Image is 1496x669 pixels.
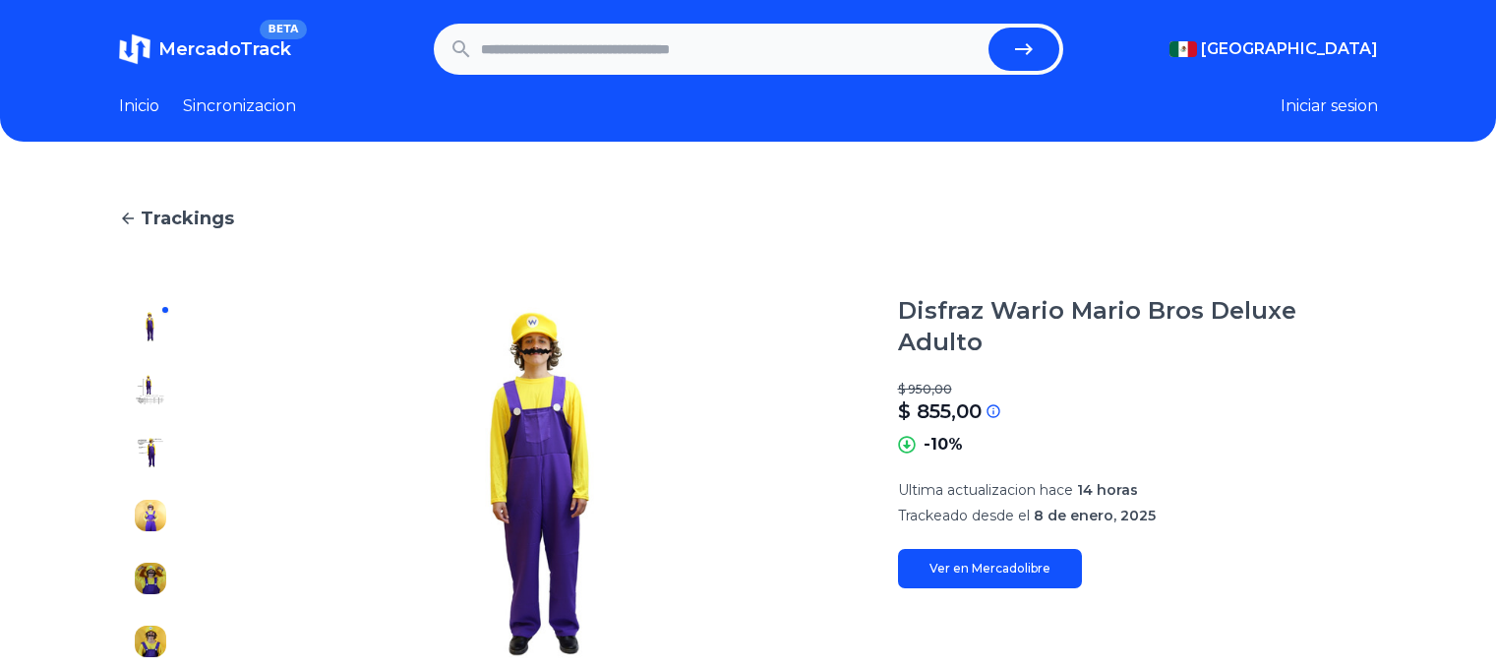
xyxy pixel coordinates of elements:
img: Disfraz Wario Mario Bros Deluxe Adulto [135,626,166,657]
button: Iniciar sesion [1281,94,1378,118]
span: Ultima actualizacion hace [898,481,1073,499]
a: Inicio [119,94,159,118]
a: Sincronizacion [183,94,296,118]
span: 14 horas [1077,481,1138,499]
a: MercadoTrackBETA [119,33,291,65]
img: Disfraz Wario Mario Bros Deluxe Adulto [135,311,166,342]
span: Trackings [141,205,234,232]
p: $ 950,00 [898,382,1378,397]
img: Mexico [1169,41,1197,57]
span: BETA [260,20,306,39]
a: Ver en Mercadolibre [898,549,1082,588]
span: MercadoTrack [158,38,291,60]
img: Disfraz Wario Mario Bros Deluxe Adulto [135,500,166,531]
img: MercadoTrack [119,33,150,65]
img: Disfraz Wario Mario Bros Deluxe Adulto [135,563,166,594]
button: [GEOGRAPHIC_DATA] [1169,37,1378,61]
a: Trackings [119,205,1378,232]
span: 8 de enero, 2025 [1034,507,1156,524]
p: $ 855,00 [898,397,982,425]
img: Disfraz Wario Mario Bros Deluxe Adulto [135,374,166,405]
span: [GEOGRAPHIC_DATA] [1201,37,1378,61]
img: Disfraz Wario Mario Bros Deluxe Adulto [135,437,166,468]
span: Trackeado desde el [898,507,1030,524]
p: -10% [924,433,963,456]
h1: Disfraz Wario Mario Bros Deluxe Adulto [898,295,1378,358]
